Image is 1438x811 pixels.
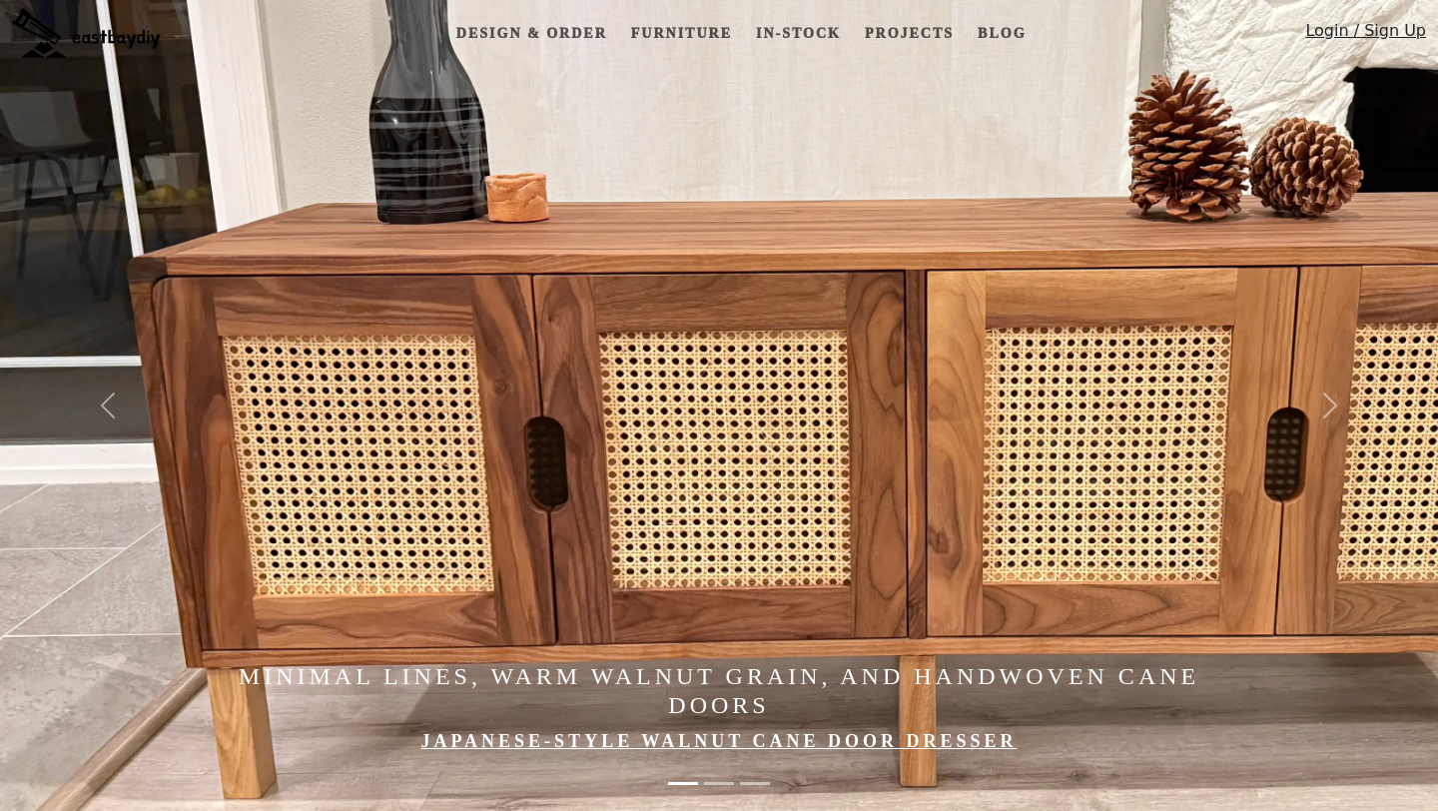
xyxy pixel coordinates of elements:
a: Login / Sign Up [1305,19,1426,52]
button: Minimal Lines, Warm Walnut Grain, and Handwoven Cane Doors [668,772,698,795]
a: Projects [857,15,962,52]
a: Furniture [623,15,740,52]
button: Elevate Your Home with Handcrafted Japanese-Style Furniture [704,772,734,795]
a: Blog [970,15,1034,52]
h4: Minimal Lines, Warm Walnut Grain, and Handwoven Cane Doors [216,662,1222,720]
a: Design & Order [448,15,615,52]
a: Japanese-style Walnut Cane Door Dresser [420,731,1017,751]
a: In-stock [748,15,849,52]
img: eastbaydiy [12,8,161,58]
button: Japanese-Style Limited Edition [740,772,770,795]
